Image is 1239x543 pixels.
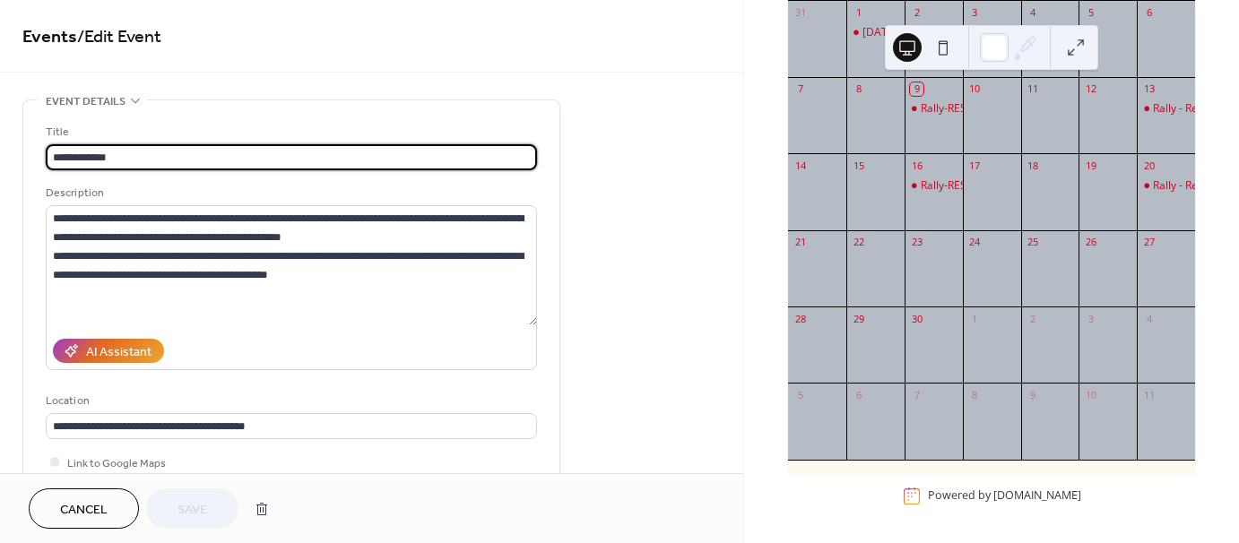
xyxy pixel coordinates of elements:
div: 28 [793,312,807,325]
div: Rally-RESIST [905,178,963,194]
div: 15 [852,159,865,172]
span: / Edit Event [77,20,161,55]
div: Rally-RESIST [921,178,982,194]
span: Event details [46,92,126,111]
div: 27 [1142,236,1156,249]
div: 9 [910,82,923,96]
div: 13 [1142,82,1156,96]
div: 8 [852,82,865,96]
div: Title [46,123,533,142]
div: 20 [1142,159,1156,172]
div: 2 [910,6,923,20]
div: 6 [1142,6,1156,20]
div: 8 [968,388,982,401]
div: 19 [1084,159,1097,172]
div: Labor Day Peaceful Protest-Support Workers-Not Corporations [846,25,905,40]
div: Rally - Resist Fascism [1137,101,1195,116]
div: 7 [793,82,807,96]
span: Link to Google Maps [67,454,166,473]
div: 9 [1027,388,1040,401]
div: 10 [1084,388,1097,401]
div: 7 [910,388,923,401]
div: 3 [1084,312,1097,325]
div: Rally-RESIST [905,101,963,116]
a: Events [22,20,77,55]
div: Rally - Resist Fascism [1137,178,1195,194]
div: 17 [968,159,982,172]
div: 31 [793,6,807,20]
div: [DATE] Peaceful Protest-Support Workers-Not Corporations [862,25,1159,40]
div: 5 [793,388,807,401]
div: 21 [793,236,807,249]
div: 24 [968,236,982,249]
div: 3 [968,6,982,20]
div: 23 [910,236,923,249]
div: 14 [793,159,807,172]
a: [DOMAIN_NAME] [993,488,1081,504]
div: 26 [1084,236,1097,249]
div: 12 [1084,82,1097,96]
div: 25 [1027,236,1040,249]
div: 1 [852,6,865,20]
div: 22 [852,236,865,249]
div: 10 [968,82,982,96]
button: Cancel [29,488,139,529]
div: 11 [1142,388,1156,401]
div: 6 [852,388,865,401]
div: 4 [1142,312,1156,325]
div: 1 [968,312,982,325]
div: AI Assistant [86,343,152,362]
div: 30 [910,312,923,325]
div: 18 [1027,159,1040,172]
div: Location [46,392,533,410]
div: 29 [852,312,865,325]
div: Rally-RESIST [921,101,982,116]
div: Powered by [928,488,1081,504]
span: Cancel [60,501,108,520]
div: 5 [1084,6,1097,20]
div: 16 [910,159,923,172]
div: 4 [1027,6,1040,20]
div: 2 [1027,312,1040,325]
div: 11 [1027,82,1040,96]
button: AI Assistant [53,339,164,363]
div: Description [46,184,533,203]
